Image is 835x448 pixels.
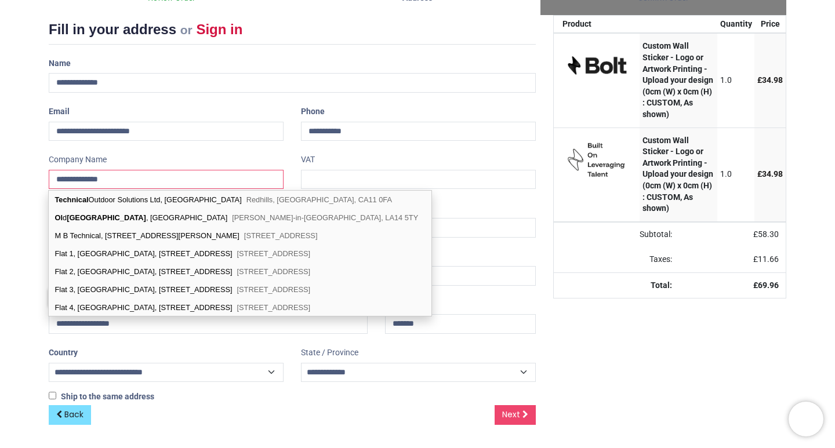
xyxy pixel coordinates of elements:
td: Taxes: [554,247,679,272]
span: £ [757,169,783,179]
th: Price [754,16,786,33]
span: [PERSON_NAME]-in-[GEOGRAPHIC_DATA], LA14 5TY [232,213,418,222]
b: Technical [55,195,89,204]
span: Back [64,409,83,420]
span: Next [502,409,520,420]
span: 58.30 [758,230,779,239]
div: d , [GEOGRAPHIC_DATA] [49,209,432,227]
span: [STREET_ADDRESS] [237,267,311,276]
span: £ [757,75,783,85]
iframe: Brevo live chat [789,402,823,436]
div: Flat 3, [GEOGRAPHIC_DATA], [STREET_ADDRESS] [49,281,432,298]
div: M B Technical, [STREET_ADDRESS][PERSON_NAME] [49,227,432,245]
strong: Custom Wall Sticker - Logo or Artwork Printing - Upload your design (0cm (W) x 0cm (H) : CUSTOM, ... [642,136,713,213]
span: [STREET_ADDRESS] [237,303,311,312]
label: Email [49,102,70,122]
strong: Custom Wall Sticker - Logo or Artwork Printing - Upload your design (0cm (W) x 0cm (H) : CUSTOM, ... [642,41,713,119]
input: Ship to the same address [49,392,56,399]
span: 11.66 [758,254,779,264]
b: [GEOGRAPHIC_DATA] [67,213,146,222]
td: Subtotal: [554,222,679,247]
img: o1hLAAAAAGSURBVAMAOk3EEZSQX4AAAAAASUVORK5CYII= [562,135,637,184]
small: or [180,23,193,37]
span: 34.98 [762,75,783,85]
a: Back [49,405,91,425]
label: Ship to the same address [49,391,154,403]
div: Outdoor Solutions Ltd, [GEOGRAPHIC_DATA] [49,191,432,209]
strong: Total: [651,281,672,290]
label: State / Province [301,343,358,363]
a: Next [495,405,536,425]
div: 1.0 [720,75,752,86]
b: Ol [55,213,63,222]
span: 34.98 [762,169,783,179]
div: Flat 1, [GEOGRAPHIC_DATA], [STREET_ADDRESS] [49,245,432,263]
span: [STREET_ADDRESS] [237,249,311,258]
img: 5N0N4UAAAAGSURBVAMAfgbDMYgGRMQAAAAASUVORK5CYII= [562,41,637,90]
a: Sign in [196,21,242,37]
span: Redhills, [GEOGRAPHIC_DATA], CA11 0FA [246,195,392,204]
div: Flat 2, [GEOGRAPHIC_DATA], [STREET_ADDRESS] [49,263,432,281]
th: Quantity [717,16,755,33]
div: 1.0 [720,169,752,180]
label: Company Name [49,150,107,170]
span: £ [753,254,779,264]
strong: £ [753,281,779,290]
span: [STREET_ADDRESS] [244,231,318,240]
label: VAT [301,150,315,170]
label: Country [49,343,78,363]
span: [STREET_ADDRESS] [237,285,311,294]
label: Phone [301,102,325,122]
div: address list [49,191,432,316]
label: Name [49,54,71,74]
span: 69.96 [758,281,779,290]
th: Product [554,16,640,33]
span: £ [753,230,779,239]
span: Fill in your address [49,21,176,37]
div: Flat 4, [GEOGRAPHIC_DATA], [STREET_ADDRESS] [49,298,432,316]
